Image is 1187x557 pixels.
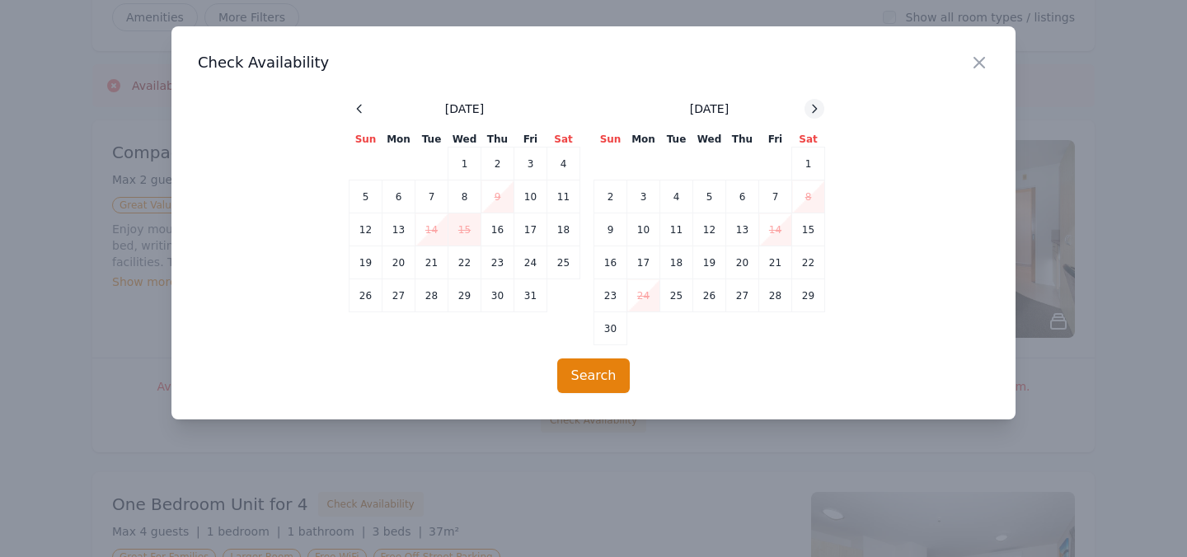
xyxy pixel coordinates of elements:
[627,213,660,246] td: 10
[382,246,415,279] td: 20
[759,279,792,312] td: 28
[594,312,627,345] td: 30
[792,132,825,147] th: Sat
[792,213,825,246] td: 15
[448,180,481,213] td: 8
[627,180,660,213] td: 3
[481,279,514,312] td: 30
[448,279,481,312] td: 29
[481,180,514,213] td: 9
[547,246,580,279] td: 25
[514,246,547,279] td: 24
[594,246,627,279] td: 16
[690,101,729,117] span: [DATE]
[594,279,627,312] td: 23
[594,132,627,147] th: Sun
[594,180,627,213] td: 2
[627,132,660,147] th: Mon
[415,279,448,312] td: 28
[627,246,660,279] td: 17
[693,180,726,213] td: 5
[693,213,726,246] td: 12
[382,180,415,213] td: 6
[514,213,547,246] td: 17
[547,213,580,246] td: 18
[759,132,792,147] th: Fri
[448,147,481,180] td: 1
[445,101,484,117] span: [DATE]
[415,180,448,213] td: 7
[759,246,792,279] td: 21
[350,132,382,147] th: Sun
[693,279,726,312] td: 26
[448,132,481,147] th: Wed
[481,132,514,147] th: Thu
[660,213,693,246] td: 11
[481,147,514,180] td: 2
[792,279,825,312] td: 29
[350,180,382,213] td: 5
[594,213,627,246] td: 9
[350,246,382,279] td: 19
[792,246,825,279] td: 22
[448,246,481,279] td: 22
[792,180,825,213] td: 8
[382,213,415,246] td: 13
[660,132,693,147] th: Tue
[726,132,759,147] th: Thu
[514,132,547,147] th: Fri
[514,180,547,213] td: 10
[198,53,989,73] h3: Check Availability
[514,147,547,180] td: 3
[382,132,415,147] th: Mon
[660,246,693,279] td: 18
[350,213,382,246] td: 12
[660,279,693,312] td: 25
[350,279,382,312] td: 26
[481,246,514,279] td: 23
[726,213,759,246] td: 13
[693,246,726,279] td: 19
[415,132,448,147] th: Tue
[514,279,547,312] td: 31
[726,279,759,312] td: 27
[382,279,415,312] td: 27
[481,213,514,246] td: 16
[415,213,448,246] td: 14
[792,147,825,180] td: 1
[415,246,448,279] td: 21
[726,246,759,279] td: 20
[693,132,726,147] th: Wed
[557,358,631,393] button: Search
[759,180,792,213] td: 7
[627,279,660,312] td: 24
[660,180,693,213] td: 4
[726,180,759,213] td: 6
[547,147,580,180] td: 4
[759,213,792,246] td: 14
[547,180,580,213] td: 11
[547,132,580,147] th: Sat
[448,213,481,246] td: 15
